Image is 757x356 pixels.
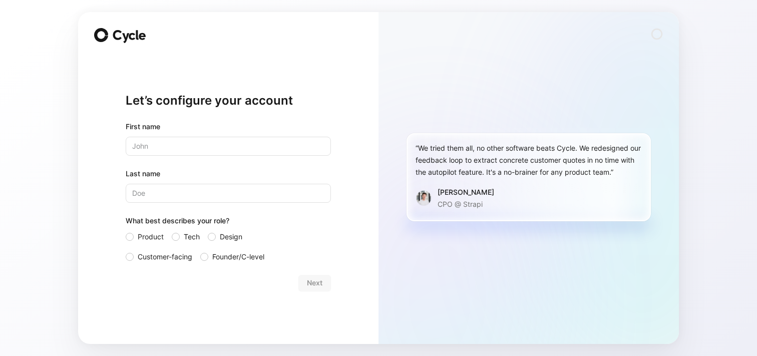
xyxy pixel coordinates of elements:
div: “We tried them all, no other software beats Cycle. We redesigned our feedback loop to extract con... [416,142,642,178]
input: Doe [126,184,331,203]
span: Founder/C-level [212,251,264,263]
div: [PERSON_NAME] [438,186,494,198]
span: Customer-facing [138,251,192,263]
span: Product [138,231,164,243]
span: Tech [184,231,200,243]
div: First name [126,121,331,133]
label: Last name [126,168,331,180]
span: Design [220,231,242,243]
input: John [126,137,331,156]
p: CPO @ Strapi [438,198,494,210]
h1: Let’s configure your account [126,93,331,109]
div: What best describes your role? [126,215,331,231]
